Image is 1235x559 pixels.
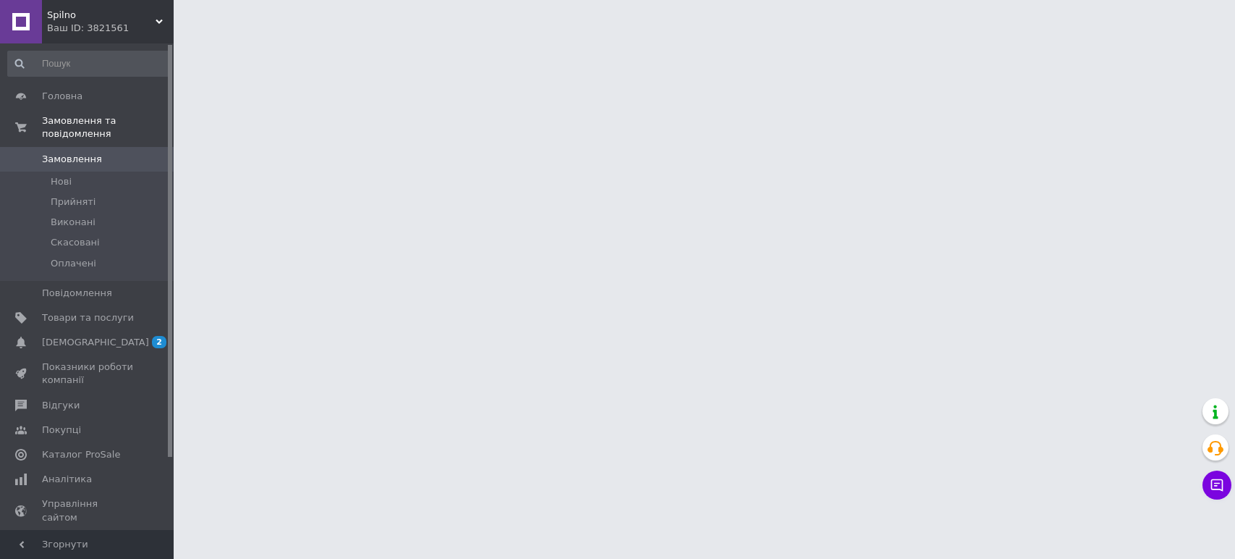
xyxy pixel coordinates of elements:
input: Пошук [7,51,170,77]
span: [DEMOGRAPHIC_DATA] [42,336,149,349]
span: Головна [42,90,82,103]
div: Ваш ID: 3821561 [47,22,174,35]
span: Повідомлення [42,287,112,300]
span: Показники роботи компанії [42,361,134,387]
span: 2 [152,336,166,348]
span: Замовлення [42,153,102,166]
span: Каталог ProSale [42,448,120,461]
span: Аналітика [42,473,92,486]
span: Прийняті [51,196,96,209]
span: Покупці [42,424,81,437]
span: Скасовані [51,236,100,249]
span: Виконані [51,216,96,229]
button: Чат з покупцем [1202,471,1231,500]
span: Оплачені [51,257,96,270]
span: Нові [51,175,72,188]
span: Товари та послуги [42,311,134,324]
span: Spilno [47,9,156,22]
span: Управління сайтом [42,497,134,524]
span: Відгуки [42,399,80,412]
span: Замовлення та повідомлення [42,114,174,140]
